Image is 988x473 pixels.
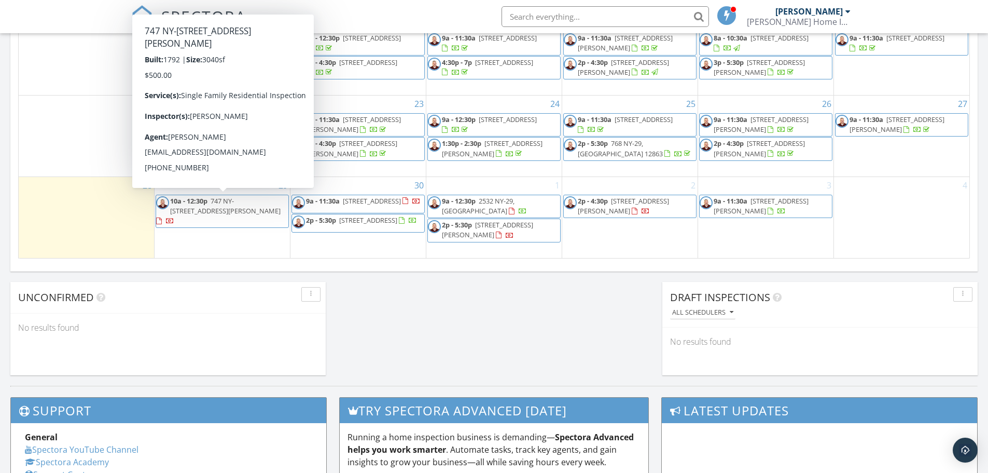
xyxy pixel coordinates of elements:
strong: General [25,431,58,443]
a: 9a - 11:30a [STREET_ADDRESS][PERSON_NAME] [714,115,809,134]
a: 4:30p - 7p [STREET_ADDRESS] [427,56,561,79]
a: 3p - 5:30p [STREET_ADDRESS][PERSON_NAME] [699,56,832,79]
a: 9a - 12:30p [STREET_ADDRESS] [442,115,537,134]
span: 9a - 11:30a [714,196,747,206]
a: 9a - 11:30a [STREET_ADDRESS][PERSON_NAME] [699,195,832,218]
span: [STREET_ADDRESS] [343,33,401,43]
a: Go to September 26, 2025 [820,96,833,112]
span: 9a - 11:30a [850,115,883,124]
a: 2p - 4:30p [STREET_ADDRESS][PERSON_NAME] [578,58,669,77]
a: 2p - 4:30p [STREET_ADDRESS][PERSON_NAME] [563,195,697,218]
a: 2p - 5:30p [STREET_ADDRESS][PERSON_NAME] [427,219,561,242]
a: Spectora Academy [25,456,109,468]
a: 9a - 11:30a [STREET_ADDRESS][PERSON_NAME] [835,113,968,137]
span: [STREET_ADDRESS][PERSON_NAME] [170,115,265,134]
td: Go to September 17, 2025 [426,14,562,96]
img: 13fd1a4470.jpg [428,33,441,46]
span: [STREET_ADDRESS][PERSON_NAME] [306,115,401,134]
span: [STREET_ADDRESS][PERSON_NAME] [442,220,533,239]
a: 2p - 5:30p 768 NY-29, [GEOGRAPHIC_DATA] 12863 [578,139,692,158]
p: Running a home inspection business is demanding— . Automate tasks, track key agents, and gain ins... [347,431,641,468]
td: Go to October 3, 2025 [698,177,833,258]
span: [STREET_ADDRESS][PERSON_NAME] [714,196,809,215]
td: Go to September 23, 2025 [290,96,426,177]
a: 2p - 5:30p [STREET_ADDRESS][PERSON_NAME] [442,220,533,239]
td: Go to October 1, 2025 [426,177,562,258]
img: 13fd1a4470.jpg [564,196,577,209]
img: 13fd1a4470.jpg [292,58,305,71]
a: 2p - 5:30p [STREET_ADDRESS] [306,215,417,225]
img: 13fd1a4470.jpg [292,215,305,228]
span: [STREET_ADDRESS] [479,33,537,43]
a: 10a - 12:30p 747 NY-[STREET_ADDRESS][PERSON_NAME] [156,195,289,228]
div: All schedulers [672,309,733,316]
a: 1:30p - 2:30p [STREET_ADDRESS][PERSON_NAME] [442,139,542,158]
a: 2p - 4:30p [STREET_ADDRESS] [306,58,397,77]
span: [STREET_ADDRESS] [475,58,533,67]
img: 13fd1a4470.jpg [564,139,577,152]
span: 2p - 4:30p [578,58,608,67]
td: Go to September 28, 2025 [19,177,155,258]
a: 2p - 4:30p [STREET_ADDRESS][PERSON_NAME] [714,139,805,158]
a: 2p - 5:30p 768 NY-29, [GEOGRAPHIC_DATA] 12863 [563,137,697,160]
img: 13fd1a4470.jpg [292,196,305,209]
img: 13fd1a4470.jpg [836,115,848,128]
a: Go to September 29, 2025 [276,177,290,194]
span: SPECTORA [161,5,246,27]
span: 2p - 5:30p [578,139,608,148]
a: 9a - 11:30a [STREET_ADDRESS][PERSON_NAME] [156,113,289,137]
span: [STREET_ADDRESS] [343,196,401,206]
a: Go to September 30, 2025 [412,177,426,194]
img: 13fd1a4470.jpg [292,33,305,46]
span: Draft Inspections [670,290,770,304]
a: 2p - 4:30p [STREET_ADDRESS] [291,56,425,79]
img: 13fd1a4470.jpg [156,33,169,46]
span: 1:30p - 2:30p [442,139,481,148]
span: [STREET_ADDRESS][PERSON_NAME] [714,58,805,77]
a: 9a - 11:30a [STREET_ADDRESS] [835,32,968,55]
a: Go to September 22, 2025 [276,96,290,112]
td: Go to October 2, 2025 [562,177,698,258]
td: Go to September 18, 2025 [562,14,698,96]
span: 2p - 4:30p [578,196,608,206]
td: Go to September 26, 2025 [698,96,833,177]
span: 768 NY-29, [GEOGRAPHIC_DATA] 12863 [578,139,663,158]
td: Go to September 19, 2025 [698,14,833,96]
a: Go to September 28, 2025 [141,177,154,194]
a: 2p - 4:30p [STREET_ADDRESS][PERSON_NAME] [699,137,832,160]
a: 9a - 11:30a [STREET_ADDRESS] [306,196,421,206]
div: [PERSON_NAME] [775,6,843,17]
h3: Support [11,398,326,423]
a: Go to September 21, 2025 [141,96,154,112]
span: [STREET_ADDRESS] [339,215,397,225]
span: 3p - 5:30p [714,58,744,67]
span: [STREET_ADDRESS][PERSON_NAME] [578,33,673,52]
img: 13fd1a4470.jpg [156,115,169,128]
a: 9a - 11:30a [STREET_ADDRESS] [170,33,265,52]
a: Go to October 2, 2025 [689,177,698,194]
span: 9a - 11:30a [578,115,611,124]
a: 2p - 4:30p [STREET_ADDRESS][PERSON_NAME] [291,137,425,160]
span: 9a - 12:30p [442,196,476,206]
img: 13fd1a4470.jpg [700,58,713,71]
td: Go to September 16, 2025 [290,14,426,96]
span: 9a - 11:30a [170,115,204,124]
a: 9a - 11:30a [STREET_ADDRESS][PERSON_NAME] [850,115,944,134]
a: 9a - 11:30a [STREET_ADDRESS] [578,115,673,134]
span: 2p - 4:30p [714,139,744,148]
a: 9a - 11:30a [STREET_ADDRESS] [427,32,561,55]
img: 13fd1a4470.jpg [292,139,305,152]
img: 13fd1a4470.jpg [700,139,713,152]
span: 2p - 5:30p [306,215,336,225]
a: Spectora YouTube Channel [25,444,138,455]
a: SPECTORA [131,14,246,36]
a: Go to September 25, 2025 [684,96,698,112]
span: [STREET_ADDRESS][PERSON_NAME] [578,58,669,77]
span: 10a - 12:30p [170,196,207,206]
span: [STREET_ADDRESS][PERSON_NAME] [714,139,805,158]
span: 8a - 10:30a [714,33,747,43]
img: 13fd1a4470.jpg [428,115,441,128]
span: [STREET_ADDRESS] [479,115,537,124]
td: Go to September 22, 2025 [155,96,290,177]
span: 4:30p - 7p [442,58,472,67]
